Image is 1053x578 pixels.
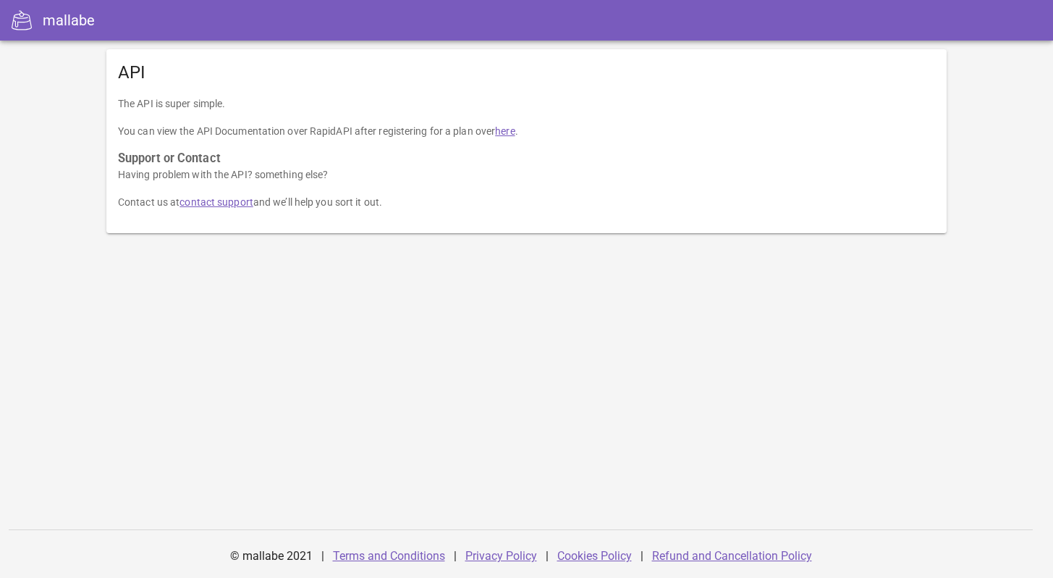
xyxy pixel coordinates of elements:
div: API [106,49,947,96]
p: Having problem with the API? something else? [118,167,935,183]
div: mallabe [43,9,95,31]
a: here [495,125,515,137]
a: Refund and Cancellation Policy [652,549,812,563]
a: Terms and Conditions [333,549,445,563]
div: | [454,539,457,574]
p: Contact us at and we’ll help you sort it out. [118,194,935,210]
p: The API is super simple. [118,96,935,112]
h3: Support or Contact [118,151,935,167]
div: | [546,539,549,574]
div: | [321,539,324,574]
a: contact support [179,196,253,208]
p: You can view the API Documentation over RapidAPI after registering for a plan over . [118,123,935,139]
div: | [640,539,643,574]
a: Cookies Policy [557,549,632,563]
div: © mallabe 2021 [221,539,321,574]
a: Privacy Policy [465,549,537,563]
